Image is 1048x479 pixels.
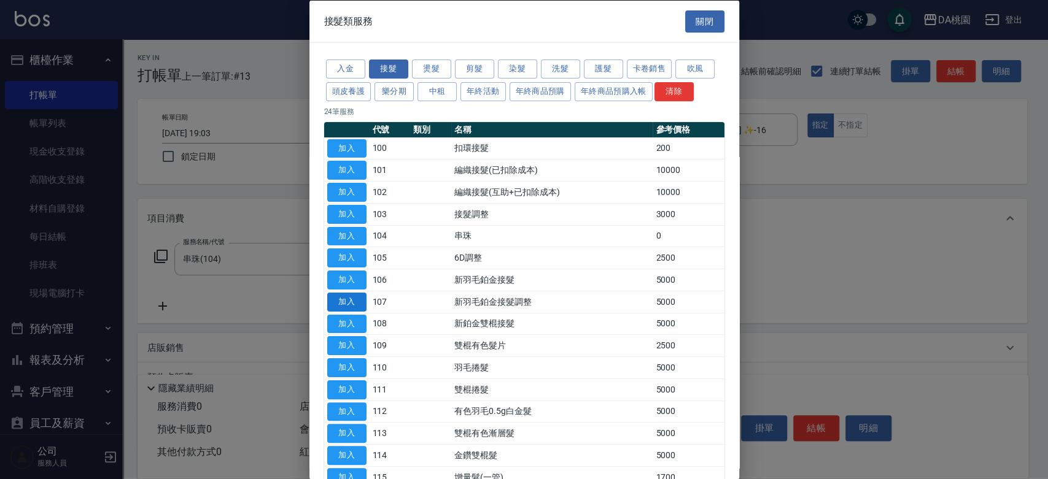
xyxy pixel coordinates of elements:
td: 新羽毛鉑金接髮 [451,269,653,291]
td: 101 [370,159,411,181]
td: 100 [370,137,411,159]
button: 頭皮養護 [326,82,371,101]
button: 洗髮 [541,59,580,79]
td: 2500 [653,334,724,356]
button: 樂分期 [375,82,414,101]
td: 雙棍有色漸層髮 [451,422,653,444]
button: 加入 [327,292,367,311]
td: 105 [370,247,411,269]
td: 串珠 [451,225,653,247]
td: 扣環接髮 [451,137,653,159]
td: 接髮調整 [451,203,653,225]
td: 6D調整 [451,247,653,269]
td: 112 [370,400,411,423]
td: 111 [370,378,411,400]
td: 5000 [653,269,724,291]
td: 5000 [653,356,724,378]
td: 3000 [653,203,724,225]
button: 卡卷銷售 [627,59,672,79]
th: 類別 [410,121,451,137]
td: 新羽毛鉑金接髮調整 [451,291,653,313]
td: 113 [370,422,411,444]
td: 羽毛捲髮 [451,356,653,378]
th: 名稱 [451,121,653,137]
button: 關閉 [685,10,724,33]
button: 吹風 [675,59,715,79]
td: 編織接髮(已扣除成本) [451,159,653,181]
th: 代號 [370,121,411,137]
button: 剪髮 [455,59,494,79]
td: 109 [370,334,411,356]
button: 加入 [327,226,367,245]
button: 護髮 [584,59,623,79]
td: 104 [370,225,411,247]
button: 年終商品預購 [510,82,571,101]
td: 金鑽雙棍髮 [451,444,653,466]
td: 雙棍捲髮 [451,378,653,400]
button: 染髮 [498,59,537,79]
td: 102 [370,181,411,203]
button: 燙髮 [412,59,451,79]
button: 年終商品預購入帳 [575,82,653,101]
td: 5000 [653,444,724,466]
button: 中租 [417,82,457,101]
p: 24 筆服務 [324,105,724,117]
td: 5000 [653,400,724,423]
button: 加入 [327,314,367,333]
button: 加入 [327,446,367,465]
td: 5000 [653,422,724,444]
button: 入金 [326,59,365,79]
button: 加入 [327,270,367,289]
td: 5000 [653,313,724,335]
td: 110 [370,356,411,378]
td: 有色羽毛0.5g白金髮 [451,400,653,423]
td: 5000 [653,291,724,313]
td: 2500 [653,247,724,269]
button: 接髮 [369,59,408,79]
td: 10000 [653,159,724,181]
td: 雙棍有色髮片 [451,334,653,356]
button: 加入 [327,402,367,421]
span: 接髮類服務 [324,15,373,27]
button: 加入 [327,183,367,202]
button: 加入 [327,139,367,158]
td: 新鉑金雙棍接髮 [451,313,653,335]
td: 106 [370,269,411,291]
td: 107 [370,291,411,313]
td: 5000 [653,378,724,400]
td: 編織接髮(互助+已扣除成本) [451,181,653,203]
td: 103 [370,203,411,225]
button: 加入 [327,336,367,355]
td: 114 [370,444,411,466]
button: 加入 [327,358,367,377]
button: 加入 [327,161,367,180]
button: 年終活動 [460,82,506,101]
button: 清除 [654,82,694,101]
td: 200 [653,137,724,159]
td: 10000 [653,181,724,203]
button: 加入 [327,380,367,399]
td: 0 [653,225,724,247]
button: 加入 [327,248,367,267]
button: 加入 [327,424,367,443]
button: 加入 [327,204,367,223]
td: 108 [370,313,411,335]
th: 參考價格 [653,121,724,137]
